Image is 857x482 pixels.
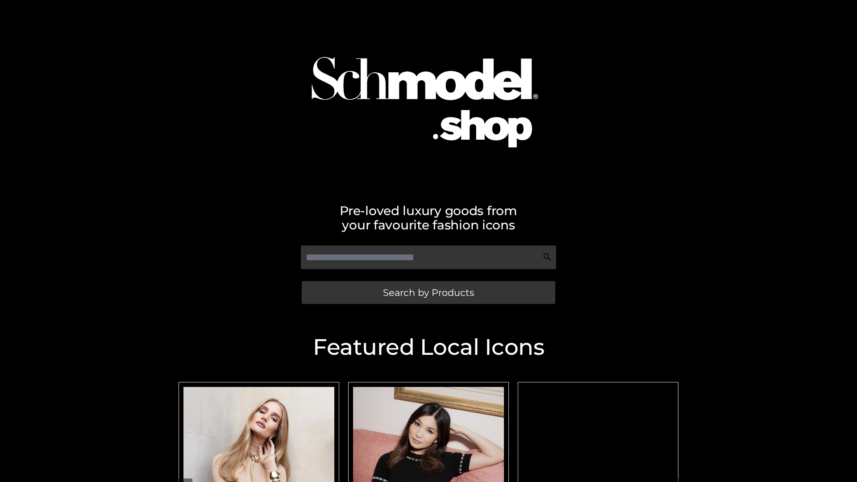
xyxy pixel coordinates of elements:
[302,281,555,304] a: Search by Products
[543,253,552,262] img: Search Icon
[174,336,683,358] h2: Featured Local Icons​
[174,204,683,232] h2: Pre-loved luxury goods from your favourite fashion icons
[383,288,474,297] span: Search by Products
